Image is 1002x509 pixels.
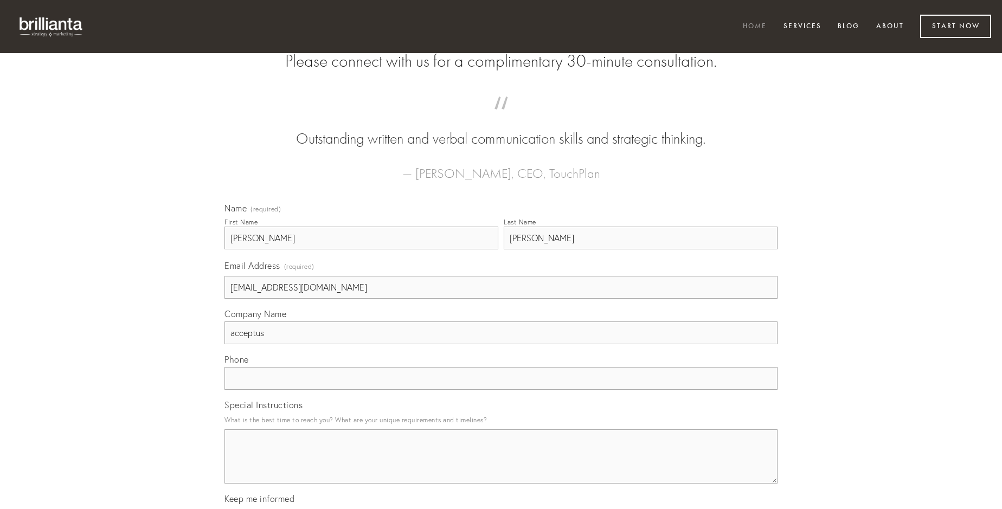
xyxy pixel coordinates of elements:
[11,11,92,42] img: brillianta - research, strategy, marketing
[224,51,778,72] h2: Please connect with us for a complimentary 30-minute consultation.
[224,260,280,271] span: Email Address
[224,413,778,427] p: What is the best time to reach you? What are your unique requirements and timelines?
[776,18,828,36] a: Services
[242,107,760,150] blockquote: Outstanding written and verbal communication skills and strategic thinking.
[224,203,247,214] span: Name
[224,218,258,226] div: First Name
[736,18,774,36] a: Home
[224,400,303,410] span: Special Instructions
[284,259,314,274] span: (required)
[242,150,760,184] figcaption: — [PERSON_NAME], CEO, TouchPlan
[224,354,249,365] span: Phone
[251,206,281,212] span: (required)
[224,308,286,319] span: Company Name
[242,107,760,128] span: “
[504,218,536,226] div: Last Name
[869,18,911,36] a: About
[920,15,991,38] a: Start Now
[224,493,294,504] span: Keep me informed
[831,18,866,36] a: Blog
